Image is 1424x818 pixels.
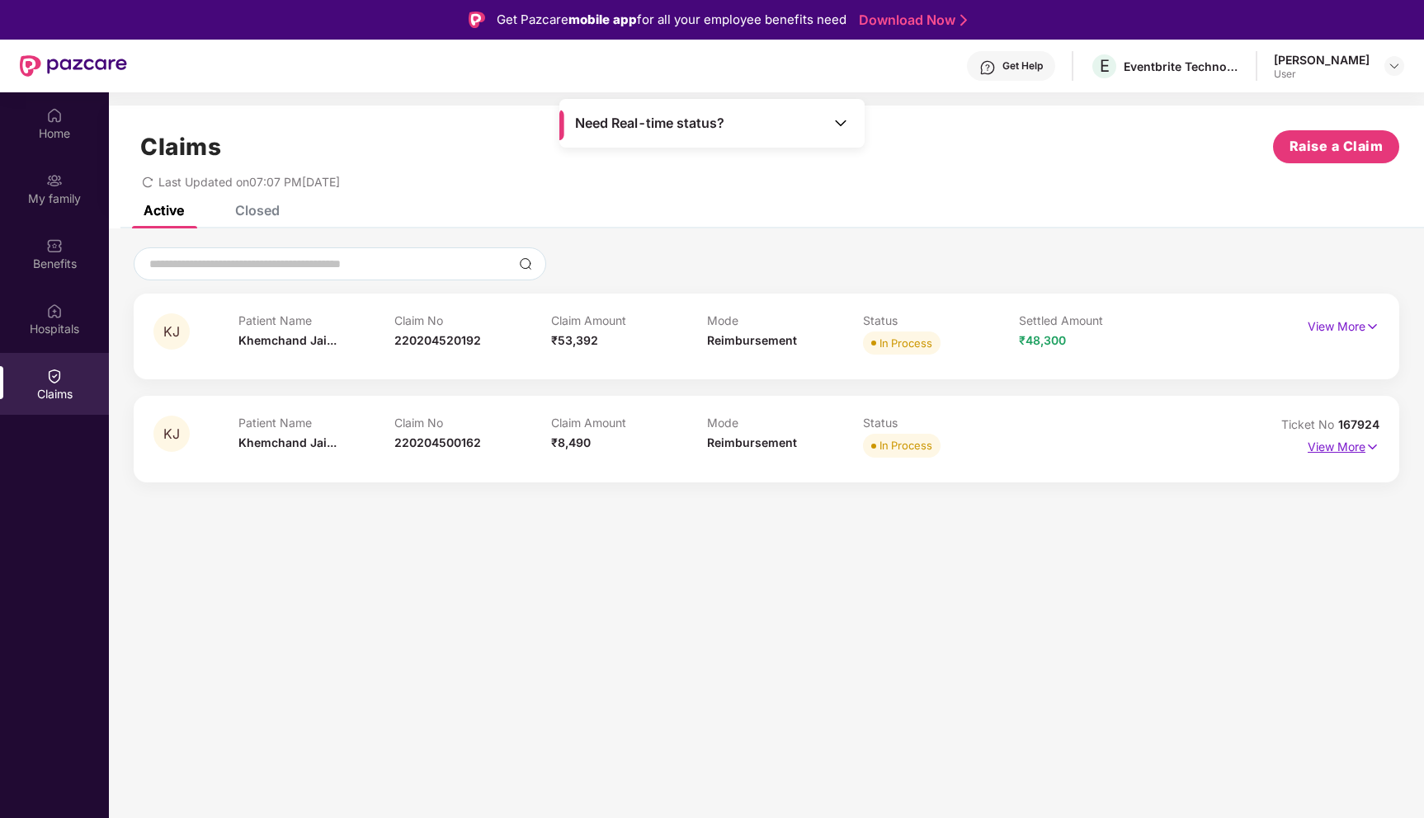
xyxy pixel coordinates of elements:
span: Reimbursement [707,435,797,449]
div: Eventbrite Technologies India Private Limited [1124,59,1239,74]
img: svg+xml;base64,PHN2ZyBpZD0iSGVscC0zMngzMiIgeG1sbnM9Imh0dHA6Ly93d3cudzMub3JnLzIwMDAvc3ZnIiB3aWR0aD... [979,59,996,76]
img: svg+xml;base64,PHN2ZyB4bWxucz0iaHR0cDovL3d3dy53My5vcmcvMjAwMC9zdmciIHdpZHRoPSIxNyIgaGVpZ2h0PSIxNy... [1365,317,1379,336]
button: Raise a Claim [1273,130,1399,163]
span: 220204520192 [394,333,481,347]
span: ₹48,300 [1019,333,1066,347]
img: New Pazcare Logo [20,55,127,77]
img: svg+xml;base64,PHN2ZyBpZD0iSG9tZSIgeG1sbnM9Imh0dHA6Ly93d3cudzMub3JnLzIwMDAvc3ZnIiB3aWR0aD0iMjAiIG... [46,107,63,124]
span: ₹53,392 [551,333,598,347]
p: Patient Name [238,416,394,430]
span: 220204500162 [394,435,481,449]
span: Need Real-time status? [575,115,724,132]
div: In Process [879,335,932,351]
img: Stroke [960,12,967,29]
div: In Process [879,437,932,454]
p: Claim No [394,416,550,430]
p: View More [1308,313,1379,336]
span: redo [142,175,153,189]
img: svg+xml;base64,PHN2ZyB3aWR0aD0iMjAiIGhlaWdodD0iMjAiIHZpZXdCb3g9IjAgMCAyMCAyMCIgZmlsbD0ibm9uZSIgeG... [46,172,63,189]
span: E [1100,56,1110,76]
div: Active [144,202,184,219]
p: Claim Amount [551,313,707,327]
p: Settled Amount [1019,313,1175,327]
p: Claim Amount [551,416,707,430]
a: Download Now [859,12,962,29]
strong: mobile app [568,12,637,27]
img: svg+xml;base64,PHN2ZyBpZD0iRHJvcGRvd24tMzJ4MzIiIHhtbG5zPSJodHRwOi8vd3d3LnczLm9yZy8yMDAwL3N2ZyIgd2... [1388,59,1401,73]
img: svg+xml;base64,PHN2ZyB4bWxucz0iaHR0cDovL3d3dy53My5vcmcvMjAwMC9zdmciIHdpZHRoPSIxNyIgaGVpZ2h0PSIxNy... [1365,438,1379,456]
img: svg+xml;base64,PHN2ZyBpZD0iU2VhcmNoLTMyeDMyIiB4bWxucz0iaHR0cDovL3d3dy53My5vcmcvMjAwMC9zdmciIHdpZH... [519,257,532,270]
div: Get Pazcare for all your employee benefits need [497,10,846,30]
img: svg+xml;base64,PHN2ZyBpZD0iQmVuZWZpdHMiIHhtbG5zPSJodHRwOi8vd3d3LnczLm9yZy8yMDAwL3N2ZyIgd2lkdGg9Ij... [46,237,63,254]
p: Claim No [394,313,550,327]
div: [PERSON_NAME] [1274,52,1370,68]
div: User [1274,68,1370,81]
p: Mode [707,416,863,430]
span: Raise a Claim [1290,136,1384,157]
p: View More [1308,434,1379,456]
div: Get Help [1002,59,1043,73]
span: Khemchand Jai... [238,333,337,347]
p: Patient Name [238,313,394,327]
span: Reimbursement [707,333,797,347]
img: Toggle Icon [832,115,849,131]
span: ₹8,490 [551,435,591,449]
span: KJ [163,325,180,339]
div: Closed [235,202,280,219]
span: Last Updated on 07:07 PM[DATE] [158,175,340,189]
span: KJ [163,427,180,441]
img: svg+xml;base64,PHN2ZyBpZD0iQ2xhaW0iIHhtbG5zPSJodHRwOi8vd3d3LnczLm9yZy8yMDAwL3N2ZyIgd2lkdGg9IjIwIi... [46,368,63,384]
span: Ticket No [1281,417,1338,431]
img: Logo [469,12,485,28]
span: 167924 [1338,417,1379,431]
p: Status [863,416,1019,430]
h1: Claims [140,133,221,161]
img: svg+xml;base64,PHN2ZyBpZD0iSG9zcGl0YWxzIiB4bWxucz0iaHR0cDovL3d3dy53My5vcmcvMjAwMC9zdmciIHdpZHRoPS... [46,303,63,319]
p: Status [863,313,1019,327]
span: Khemchand Jai... [238,435,337,449]
p: Mode [707,313,863,327]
